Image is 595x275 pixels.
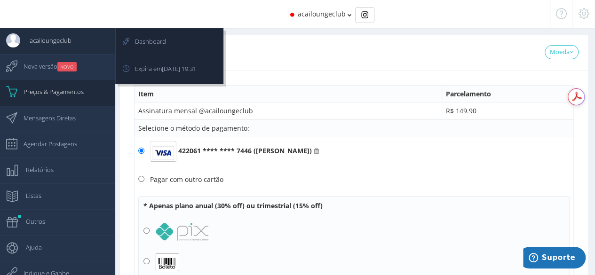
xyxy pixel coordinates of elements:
[355,7,374,23] div: Basic example
[523,247,586,270] iframe: Abre um widget para que você possa encontrar mais informações
[135,102,442,120] td: Assinatura mensal @acailoungeclub
[16,210,45,233] span: Outros
[16,158,54,181] span: Relatórios
[150,175,223,184] div: Pagar com outro cartão
[162,64,196,73] span: [DATE] 19:31
[117,57,222,83] a: Expira em[DATE] 19:31
[545,45,579,59] a: Moeda
[126,57,196,80] span: Expira em
[14,55,77,78] span: Nova versão
[126,30,166,53] span: Dashboard
[6,33,20,47] img: User Image
[16,236,42,259] span: Ajuda
[14,132,77,156] span: Agendar Postagens
[16,184,41,207] span: Listas
[14,106,76,130] span: Mensagens Diretas
[150,141,176,162] img: visa.png
[138,124,570,133] div: Selecione o método de pagamento:
[298,9,346,18] span: acailoungeclub
[117,30,222,55] a: Dashboard
[143,201,323,210] b: * Apenas plano anual (30% off) ou trimestrial (15% off)
[135,85,442,102] th: Item
[155,253,179,272] img: boleto_icon.png
[361,11,368,18] img: Instagram_simple_icon.svg
[155,222,209,241] img: logo_pix.png
[14,80,84,103] span: Preços & Pagamentos
[20,29,71,52] span: acailoungeclub
[57,62,77,71] small: NOVO
[442,85,573,102] th: Parcelamento
[446,106,476,115] span: R$ 149.90
[138,176,144,182] input: Pagar com outro cartão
